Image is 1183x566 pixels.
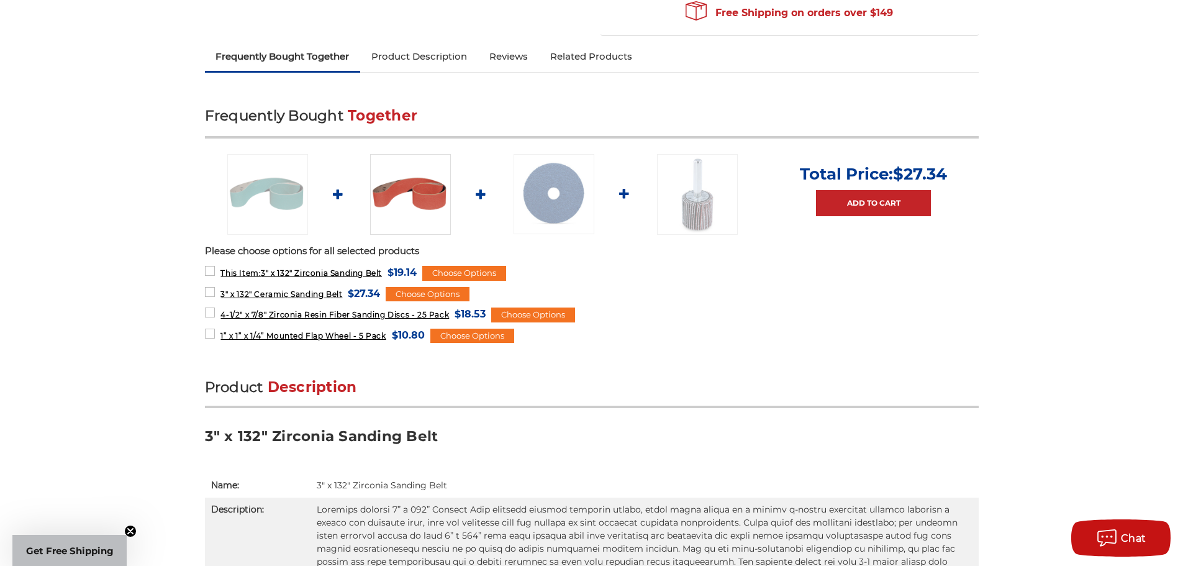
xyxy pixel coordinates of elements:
span: $18.53 [455,306,486,322]
strong: Description: [211,504,264,515]
strong: Name: [211,480,239,491]
button: Close teaser [124,525,137,537]
div: Choose Options [430,329,514,344]
span: Product [205,378,263,396]
td: 3" x 132" Zirconia Sanding Belt [310,473,979,498]
span: Frequently Bought [205,107,343,124]
span: Get Free Shipping [26,545,114,557]
a: Reviews [478,43,539,70]
strong: This Item: [220,268,261,278]
span: $27.34 [893,164,947,184]
span: 1” x 1” x 1/4” Mounted Flap Wheel - 5 Pack [220,331,386,340]
span: Together [348,107,417,124]
span: Description [268,378,357,396]
div: Choose Options [386,287,469,302]
div: Choose Options [422,266,506,281]
span: Free Shipping on orders over $149 [686,1,893,25]
a: Frequently Bought Together [205,43,361,70]
span: $19.14 [388,264,417,281]
a: Product Description [360,43,478,70]
p: Total Price: [800,164,947,184]
div: Get Free ShippingClose teaser [12,535,127,566]
button: Chat [1071,519,1171,557]
span: 4-1/2" x 7/8" Zirconia Resin Fiber Sanding Discs - 25 Pack [220,310,449,319]
span: $10.80 [392,327,425,344]
a: Related Products [539,43,643,70]
img: 3" x 132" Zirconia Sanding Belt [227,154,308,235]
span: Chat [1121,532,1146,544]
span: 3" x 132" Ceramic Sanding Belt [220,290,342,299]
div: Choose Options [491,308,575,322]
span: $27.34 [348,285,380,302]
h3: 3" x 132" Zirconia Sanding Belt [205,427,979,455]
a: Add to Cart [816,190,931,216]
p: Please choose options for all selected products [205,244,979,258]
span: 3" x 132" Zirconia Sanding Belt [220,268,382,278]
